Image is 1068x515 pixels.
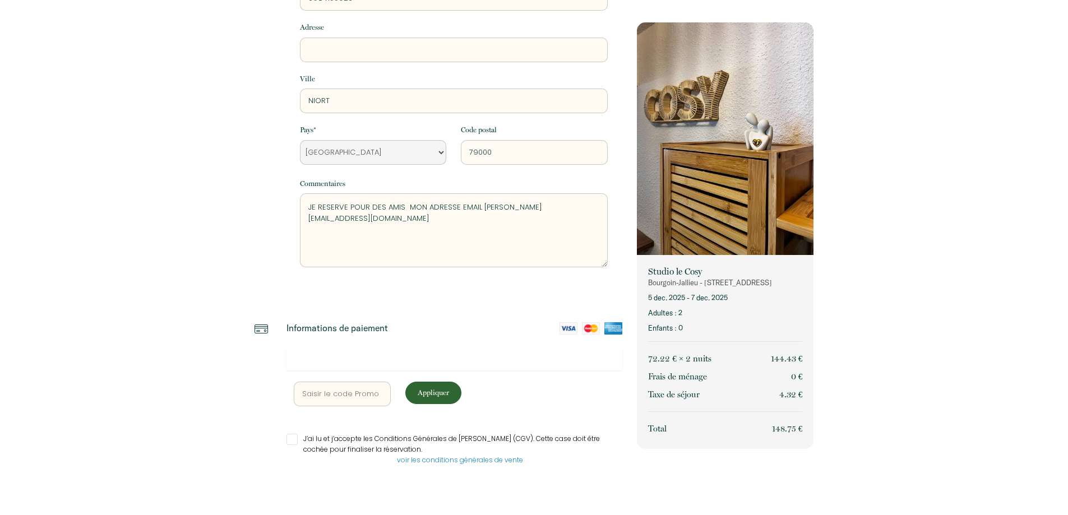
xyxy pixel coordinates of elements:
img: credit-card [255,322,268,336]
p: 0 € [791,370,803,383]
p: Adultes : 2 [648,308,802,318]
label: Code postal [461,124,497,136]
img: mastercard [582,322,600,335]
span: 148.75 € [772,424,803,434]
p: Appliquer [409,387,457,398]
span: Total [648,424,667,434]
p: Taxe de séjour [648,388,700,401]
label: Pays [300,124,316,136]
p: Informations de paiement [286,322,388,333]
p: Enfants : 0 [648,323,802,333]
label: Commentaires [300,178,345,189]
iframe: Cadre de saisie sécurisé pour le paiement par carte [294,354,616,364]
p: 72.22 € × 2 nuit [648,352,711,365]
p: Studio le Cosy [648,266,802,277]
label: Adresse [300,22,324,33]
p: Bourgoin-Jallieu - [STREET_ADDRESS] [648,277,802,288]
input: Saisir le code Promo [294,382,391,406]
p: 4.32 € [779,388,803,401]
p: 5 déc. 2025 - 7 déc. 2025 [648,293,802,303]
img: rental-image [637,22,813,258]
button: Appliquer [405,382,461,404]
span: s [708,354,711,364]
p: 144.43 € [771,352,803,365]
select: Default select example [300,140,446,165]
img: amex [604,322,622,335]
label: Ville [300,73,315,85]
img: visa-card [560,322,577,335]
p: Frais de ménage [648,370,707,383]
a: voir les conditions générales de vente [397,455,523,465]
